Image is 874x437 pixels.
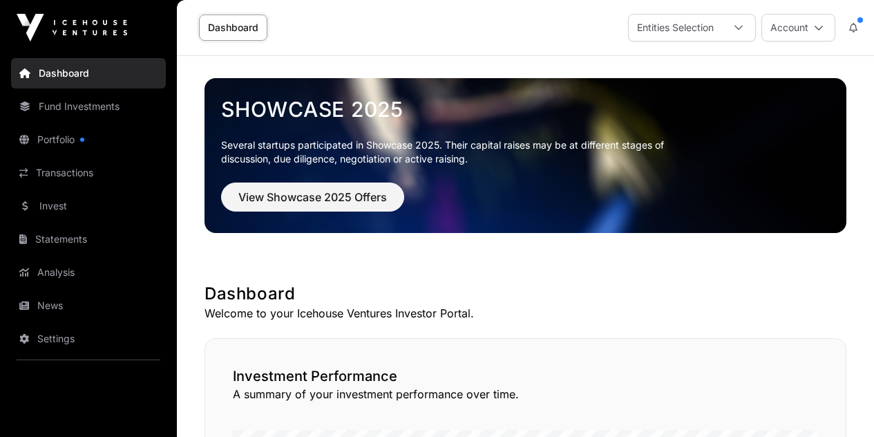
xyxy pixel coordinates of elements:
[221,183,404,212] button: View Showcase 2025 Offers
[221,138,685,166] p: Several startups participated in Showcase 2025. Their capital raises may be at different stages o...
[11,290,166,321] a: News
[761,14,835,41] button: Account
[11,324,166,354] a: Settings
[11,191,166,221] a: Invest
[11,158,166,188] a: Transactions
[205,305,846,322] p: Welcome to your Icehouse Ventures Investor Portal.
[629,15,722,41] div: Entities Selection
[221,196,404,210] a: View Showcase 2025 Offers
[238,189,387,205] span: View Showcase 2025 Offers
[205,283,846,305] h1: Dashboard
[805,371,874,437] iframe: Chat Widget
[11,257,166,288] a: Analysis
[11,124,166,155] a: Portfolio
[233,366,818,386] h2: Investment Performance
[233,386,818,402] p: A summary of your investment performance over time.
[11,224,166,254] a: Statements
[221,97,830,122] a: Showcase 2025
[11,58,166,89] a: Dashboard
[17,14,127,41] img: Icehouse Ventures Logo
[205,78,846,233] img: Showcase 2025
[11,91,166,122] a: Fund Investments
[199,15,267,41] a: Dashboard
